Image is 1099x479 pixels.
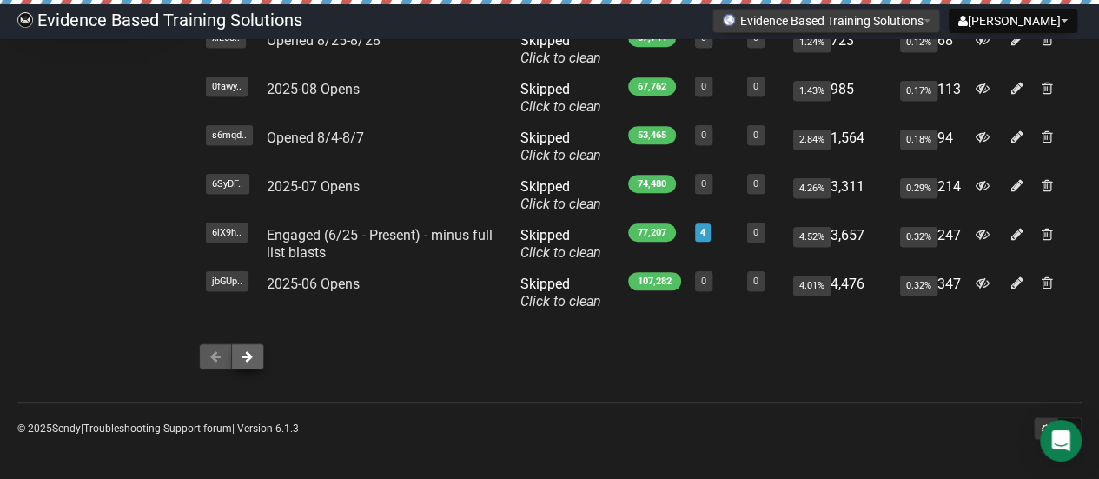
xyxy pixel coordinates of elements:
[753,130,758,141] a: 0
[949,9,1077,33] button: [PERSON_NAME]
[628,272,681,290] span: 107,282
[520,276,601,309] span: Skipped
[206,271,248,291] span: jbGUp..
[520,98,601,115] a: Click to clean
[520,50,601,66] a: Click to clean
[520,227,601,261] span: Skipped
[628,175,676,193] span: 74,480
[712,9,940,33] button: Evidence Based Training Solutions
[786,171,893,220] td: 3,311
[520,147,601,163] a: Click to clean
[793,32,831,52] span: 1.24%
[786,269,893,317] td: 4,476
[793,227,831,247] span: 4.52%
[786,74,893,123] td: 985
[893,25,969,74] td: 68
[520,32,601,66] span: Skipped
[628,77,676,96] span: 67,762
[267,81,360,97] a: 2025-08 Opens
[900,130,937,150] span: 0.18%
[206,174,249,194] span: 6SyDF..
[520,178,601,212] span: Skipped
[793,81,831,101] span: 1.43%
[206,125,253,145] span: s6mqd..
[893,123,969,171] td: 94
[700,227,705,238] a: 4
[520,130,601,163] span: Skipped
[900,81,937,101] span: 0.17%
[267,227,492,261] a: Engaged (6/25 - Present) - minus full list blasts
[900,227,937,247] span: 0.32%
[753,81,758,92] a: 0
[1040,420,1082,462] div: Open Intercom Messenger
[520,81,601,115] span: Skipped
[793,276,831,296] span: 4.01%
[786,25,893,74] td: 723
[893,220,969,269] td: 247
[52,422,81,435] a: Sendy
[793,130,831,150] span: 2.84%
[267,32,380,49] a: Opened 8/25-8/28
[701,81,706,92] a: 0
[893,171,969,220] td: 214
[701,178,706,190] a: 0
[900,32,937,52] span: 0.12%
[701,276,706,287] a: 0
[786,123,893,171] td: 1,564
[753,276,758,287] a: 0
[628,223,676,242] span: 77,207
[267,178,360,195] a: 2025-07 Opens
[206,223,248,243] span: 6iX9h..
[520,293,601,309] a: Click to clean
[786,220,893,269] td: 3,657
[17,12,33,28] img: 6a635aadd5b086599a41eda90e0773ac
[900,178,937,198] span: 0.29%
[722,13,736,27] img: favicons
[83,422,161,435] a: Troubleshooting
[267,276,360,292] a: 2025-06 Opens
[17,419,299,438] p: © 2025 | | | Version 6.1.3
[893,74,969,123] td: 113
[793,178,831,198] span: 4.26%
[900,276,937,296] span: 0.32%
[267,130,364,146] a: Opened 8/4-8/7
[163,422,232,435] a: Support forum
[520,244,601,261] a: Click to clean
[753,227,758,238] a: 0
[753,178,758,190] a: 0
[206,77,248,96] span: 0fawy..
[701,130,706,141] a: 0
[893,269,969,317] td: 347
[520,196,601,212] a: Click to clean
[628,126,676,144] span: 53,465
